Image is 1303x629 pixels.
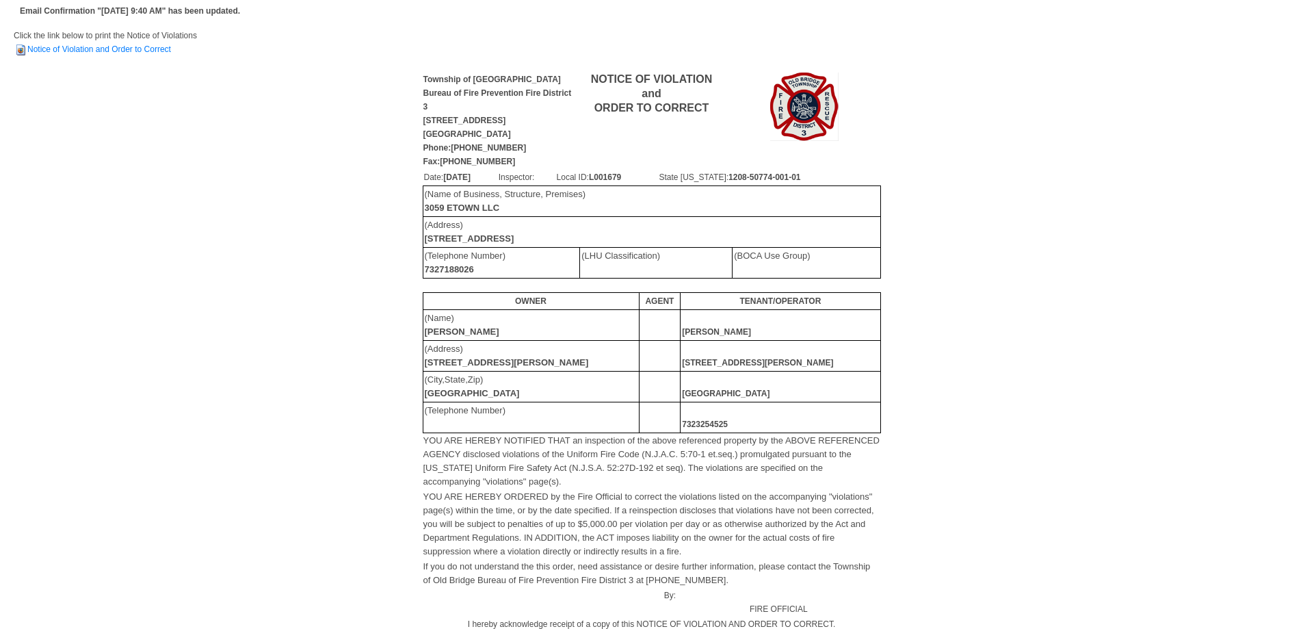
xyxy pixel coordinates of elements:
[658,170,880,185] td: State [US_STATE]:
[581,251,660,261] font: (LHU Classification)
[425,251,506,274] font: (Telephone Number)
[645,296,674,306] b: AGENT
[425,233,514,244] b: [STREET_ADDRESS]
[556,170,659,185] td: Local ID:
[14,31,197,54] span: Click the link below to print the Notice of Violations
[18,2,242,20] td: Email Confirmation "[DATE] 9:40 AM" has been updated.
[443,172,471,182] b: [DATE]
[423,561,871,585] font: If you do not understand the this order, need assistance or desire further information, please co...
[425,313,499,337] font: (Name)
[770,73,839,141] img: Image
[423,75,572,166] b: Township of [GEOGRAPHIC_DATA] Bureau of Fire Prevention Fire District 3 [STREET_ADDRESS] [GEOGRAP...
[734,251,810,261] font: (BOCA Use Group)
[425,203,500,213] b: 3059 ETOWN LLC
[498,170,556,185] td: Inspector:
[425,388,520,398] b: [GEOGRAPHIC_DATA]
[425,264,474,274] b: 7327188026
[423,588,677,617] td: By:
[423,435,880,487] font: YOU ARE HEREBY NOTIFIED THAT an inspection of the above referenced property by the ABOVE REFERENC...
[682,358,833,368] b: [STREET_ADDRESS][PERSON_NAME]
[14,44,171,54] a: Notice of Violation and Order to Correct
[425,374,520,398] font: (City,State,Zip)
[728,172,800,182] b: 1208-50774-001-01
[682,389,769,398] b: [GEOGRAPHIC_DATA]
[425,220,514,244] font: (Address)
[423,170,498,185] td: Date:
[515,296,547,306] b: OWNER
[425,189,586,213] font: (Name of Business, Structure, Premises)
[425,326,499,337] b: [PERSON_NAME]
[425,405,506,415] font: (Telephone Number)
[591,73,712,114] b: NOTICE OF VIOLATION and ORDER TO CORRECT
[425,344,589,368] font: (Address)
[425,357,589,368] b: [STREET_ADDRESS][PERSON_NAME]
[589,172,621,182] b: L001679
[739,296,821,306] b: TENANT/OPERATOR
[682,327,751,337] b: [PERSON_NAME]
[14,43,27,57] img: HTML Document
[682,420,728,429] b: 7323254525
[423,491,874,556] font: YOU ARE HEREBY ORDERED by the Fire Official to correct the violations listed on the accompanying ...
[676,588,880,617] td: FIRE OFFICIAL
